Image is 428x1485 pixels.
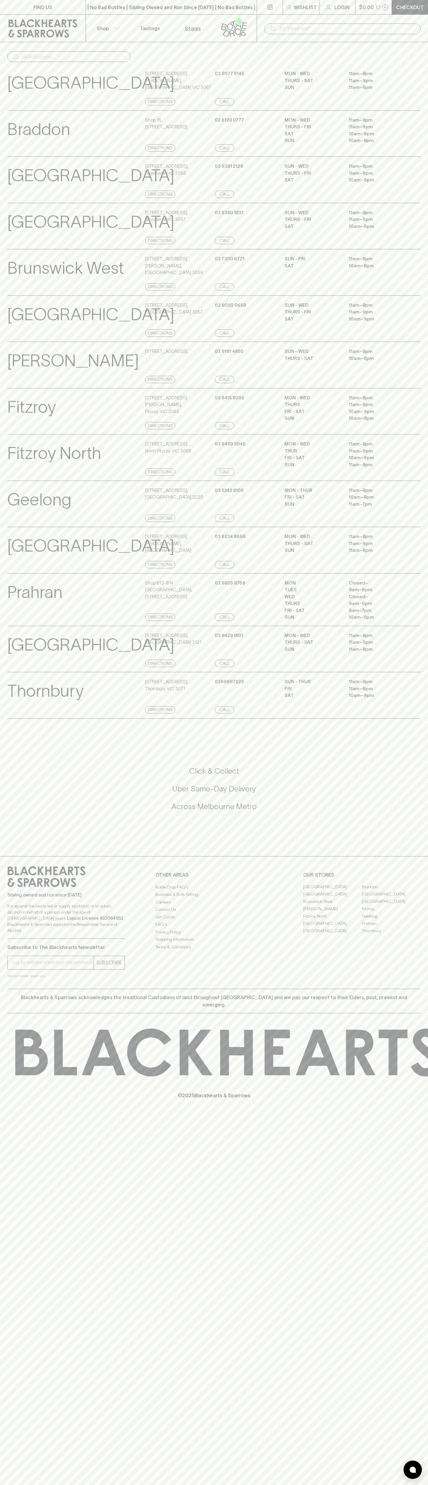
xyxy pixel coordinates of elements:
p: 10am – 8pm [349,415,404,422]
p: [STREET_ADDRESS] , Thornbury VIC 3071 [145,678,188,692]
p: Braddon [7,117,70,142]
p: Blackhearts & Sparrows acknowledges the traditional Custodians of land throughout [GEOGRAPHIC_DAT... [12,994,416,1008]
p: 11am – 8pm [349,441,404,448]
a: Braddon [362,883,421,891]
a: Directions [145,468,175,476]
p: Closed – [349,580,404,587]
a: Call [215,98,234,105]
p: 9am – 6pm [349,600,404,607]
p: 11am – 9pm [349,639,404,646]
input: Search stores [22,52,125,62]
p: MON - WED [285,70,340,77]
button: SUBSCRIBE [94,956,125,969]
a: Shipping Information [155,936,273,943]
p: 10am – 8pm [349,355,404,362]
p: [GEOGRAPHIC_DATA] [7,209,174,235]
p: SAT [285,223,340,230]
a: [GEOGRAPHIC_DATA] [303,891,362,898]
p: 11am – 8pm [349,70,404,77]
p: 10am – 8pm [349,262,404,269]
p: 11am – 8pm [349,163,404,170]
a: Directions [145,237,175,244]
p: TUES [285,586,340,593]
p: FIND US [33,4,52,11]
a: Business & Bulk Gifting [155,891,273,898]
p: 11am – 8pm [349,84,404,91]
p: [STREET_ADDRESS][PERSON_NAME] , [GEOGRAPHIC_DATA] 3055 [145,255,213,276]
p: MON - THUR [285,487,340,494]
p: SUN [285,84,340,91]
a: Contact Us [155,906,273,913]
p: Shop 813-814 [GEOGRAPHIC_DATA] , [STREET_ADDRESS] [145,580,213,600]
p: 03 9415 8092 [215,394,244,402]
a: Terms & Conditions [155,943,273,951]
p: THURS [285,600,340,607]
p: 0 [384,5,386,9]
p: [STREET_ADDRESS] , North Fitzroy VIC 3068 [145,441,191,454]
p: 10am – 9pm [349,692,404,699]
div: Call to action block [7,742,421,844]
a: FAQ's [155,921,273,928]
a: Fitzroy North [303,913,362,920]
p: 10am – 9pm [349,130,404,137]
p: Sibling owned and run since [DATE] [7,892,125,898]
p: SUN [285,461,340,468]
p: Sun - Thur [285,678,340,685]
p: SUN - WED [285,209,340,216]
a: Directions [145,660,175,667]
a: [GEOGRAPHIC_DATA] [303,920,362,927]
p: $0.00 [359,4,374,11]
p: THURS - SAT [285,540,340,547]
p: 03 5242 8109 [215,487,244,494]
p: SUN [285,501,340,508]
p: SUN - WED [285,302,340,309]
p: SAT [285,262,340,269]
p: 11am – 8pm [349,632,404,639]
p: SAT [285,316,340,323]
a: [GEOGRAPHIC_DATA] [303,927,362,935]
p: 10am – 8pm [349,494,404,501]
p: [GEOGRAPHIC_DATA] [7,533,174,559]
p: Shop [97,25,109,32]
p: MON [285,580,340,587]
p: 03 9428 1801 [215,632,243,639]
p: OUR STORES [303,871,421,878]
p: 9am – 7pm [349,607,404,614]
p: 11am – 8pm [349,547,404,554]
p: [GEOGRAPHIC_DATA] [7,70,174,96]
a: Directions [145,98,175,105]
p: [GEOGRAPHIC_DATA] [7,163,174,188]
p: 10am – 9pm [349,408,404,415]
p: 03 9489 5945 [215,441,245,448]
p: OTHER AREAS [155,871,273,878]
p: 10am – 9pm [349,316,404,323]
p: 02 6128 0777 [215,117,244,124]
a: Call [215,283,234,291]
p: Brunswick West [7,255,124,281]
p: 11am – 9pm [349,685,404,692]
p: [STREET_ADDRESS] , Brunswick VIC 3057 [145,209,188,223]
p: Geelong [7,487,71,512]
p: Checkout [396,4,424,11]
p: Fri [285,685,340,692]
p: 11am – 8pm [349,117,404,124]
strong: Liquor License #32064953 [67,916,123,921]
p: [STREET_ADDRESS][PERSON_NAME] , [GEOGRAPHIC_DATA] [145,533,213,554]
p: Stores [185,25,201,32]
p: 11am – 8pm [349,348,404,355]
p: 0399697225 [215,678,244,685]
p: THURS [285,401,340,408]
p: [GEOGRAPHIC_DATA] [7,302,174,327]
a: Call [215,376,234,383]
a: Directions [145,706,175,713]
p: 10am – 9pm [349,177,404,184]
a: Call [215,422,234,429]
p: Thornbury [7,678,84,704]
p: Closed – [349,593,404,600]
h5: Across Melbourne Metro [7,801,421,812]
p: SUN - WED [285,348,340,355]
p: THURS - FRI [285,216,340,223]
p: Wishlist [294,4,317,11]
p: FRI - SAT [285,607,340,614]
p: 11am – 9pm [349,170,404,177]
